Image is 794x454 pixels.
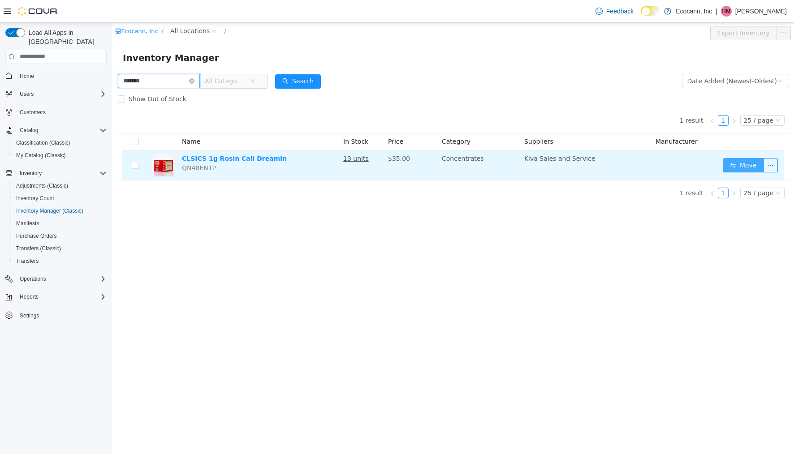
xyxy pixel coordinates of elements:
[592,2,637,20] a: Feedback
[606,165,616,175] a: 1
[58,3,98,13] span: All Locations
[16,220,39,227] span: Manifests
[632,93,661,103] div: 25 / page
[20,170,42,177] span: Inventory
[3,5,46,12] a: icon: shopEcocann, Inc
[231,132,257,139] u: 13 units
[16,71,38,81] a: Home
[735,6,787,17] p: [PERSON_NAME]
[20,127,38,134] span: Catalog
[16,257,39,265] span: Transfers
[16,89,107,99] span: Users
[2,69,110,82] button: Home
[568,165,591,176] li: 1 result
[9,242,110,255] button: Transfers (Classic)
[50,5,52,12] span: /
[20,275,46,283] span: Operations
[665,3,679,17] button: icon: ellipsis
[9,149,110,162] button: My Catalog (Classic)
[138,56,143,62] i: icon: down
[2,291,110,303] button: Reports
[16,245,61,252] span: Transfers (Classic)
[16,232,57,240] span: Purchase Orders
[13,231,60,241] a: Purchase Orders
[663,95,669,101] i: icon: down
[16,309,107,321] span: Settings
[13,193,58,204] a: Inventory Count
[13,243,65,254] a: Transfers (Classic)
[617,165,627,176] li: Next Page
[16,291,107,302] span: Reports
[9,255,110,267] button: Transfers
[606,7,634,16] span: Feedback
[20,73,34,80] span: Home
[16,274,50,284] button: Operations
[16,168,107,179] span: Inventory
[16,89,37,99] button: Users
[16,168,45,179] button: Inventory
[77,56,82,61] i: icon: close-circle
[16,107,49,118] a: Customers
[676,6,712,17] p: Ecocann, Inc
[606,92,617,103] li: 1
[16,310,43,321] a: Settings
[13,218,43,229] a: Manifests
[412,132,483,139] span: Kiva Sales and Service
[13,137,74,148] a: Classification (Classic)
[163,51,209,66] button: icon: searchSearch
[13,180,107,191] span: Adjustments (Classic)
[16,195,54,202] span: Inventory Count
[9,192,110,205] button: Inventory Count
[11,28,112,42] span: Inventory Manager
[9,180,110,192] button: Adjustments (Classic)
[20,90,34,98] span: Users
[70,115,88,122] span: Name
[606,93,616,103] a: 1
[13,180,72,191] a: Adjustments (Classic)
[5,66,107,345] nav: Complex example
[16,107,107,118] span: Customers
[16,125,42,136] button: Catalog
[568,92,591,103] li: 1 result
[112,5,114,12] span: /
[13,218,107,229] span: Manifests
[721,6,732,17] div: Ray Markland
[13,193,107,204] span: Inventory Count
[276,115,291,122] span: Price
[716,6,717,17] p: |
[16,70,107,81] span: Home
[16,125,107,136] span: Catalog
[330,115,358,122] span: Category
[412,115,441,122] span: Suppliers
[13,150,107,161] span: My Catalog (Classic)
[544,115,586,122] span: Manufacturer
[595,165,606,176] li: Previous Page
[99,6,105,11] i: icon: close-circle
[722,6,731,17] span: RM
[3,5,9,11] i: icon: shop
[16,291,42,302] button: Reports
[665,56,671,62] i: icon: down
[598,168,603,173] i: icon: left
[9,230,110,242] button: Purchase Orders
[13,73,78,80] span: Show Out of Stock
[20,109,46,116] span: Customers
[13,231,107,241] span: Purchase Orders
[2,124,110,137] button: Catalog
[16,139,70,146] span: Classification (Classic)
[16,207,83,214] span: Inventory Manager (Classic)
[93,54,134,63] span: All Categories
[276,132,298,139] span: $35.00
[2,273,110,285] button: Operations
[16,274,107,284] span: Operations
[326,128,409,157] td: Concentrates
[25,28,107,46] span: Load All Apps in [GEOGRAPHIC_DATA]
[619,95,625,101] i: icon: right
[598,3,665,17] button: Export Inventory
[20,293,39,300] span: Reports
[2,88,110,100] button: Users
[18,7,58,16] img: Cova
[606,165,617,176] li: 1
[13,206,107,216] span: Inventory Manager (Classic)
[617,92,627,103] li: Next Page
